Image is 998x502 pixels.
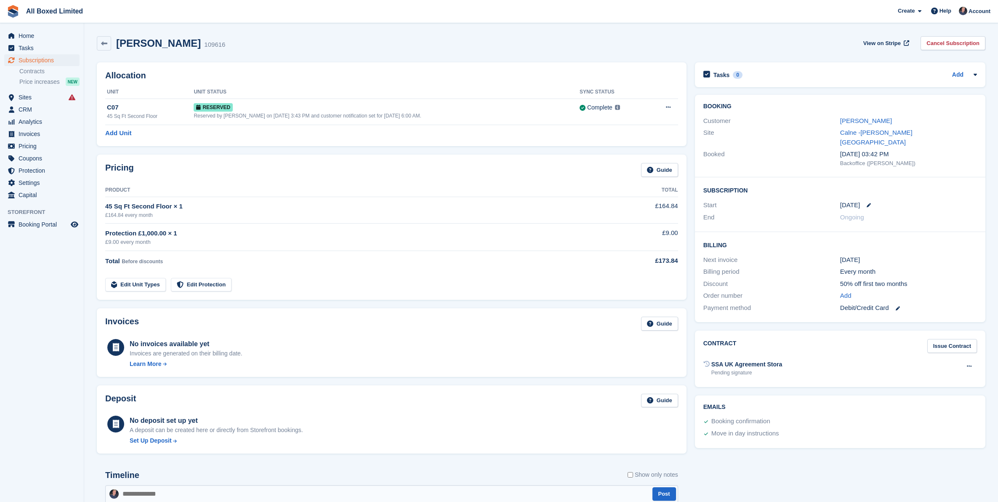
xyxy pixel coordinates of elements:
h2: Subscription [703,186,977,194]
span: Storefront [8,208,84,216]
img: Dan Goss [109,489,119,499]
span: Invoices [19,128,69,140]
div: Booking confirmation [711,417,770,427]
div: £173.84 [590,256,678,266]
th: Sync Status [580,85,648,99]
a: menu [4,91,80,103]
span: Before discounts [122,259,163,264]
a: Edit Unit Types [105,278,166,292]
td: £9.00 [590,224,678,251]
span: Home [19,30,69,42]
a: Cancel Subscription [921,36,985,50]
div: End [703,213,840,222]
span: Coupons [19,152,69,164]
h2: Timeline [105,470,139,480]
a: Add [840,291,852,301]
a: Preview store [69,219,80,230]
div: Set Up Deposit [130,436,172,445]
div: 109616 [204,40,225,50]
div: Debit/Credit Card [840,303,977,313]
div: Move in day instructions [711,429,779,439]
h2: Booking [703,103,977,110]
a: menu [4,128,80,140]
div: [DATE] [840,255,977,265]
div: [DATE] 03:42 PM [840,150,977,159]
span: Price increases [19,78,60,86]
th: Product [105,184,590,197]
a: View on Stripe [860,36,911,50]
span: Protection [19,165,69,176]
div: 45 Sq Ft Second Floor [107,112,194,120]
div: Invoices are generated on their billing date. [130,349,242,358]
a: menu [4,165,80,176]
div: 50% off first two months [840,279,977,289]
h2: Pricing [105,163,134,177]
a: menu [4,152,80,164]
div: Start [703,200,840,210]
div: Pending signature [711,369,782,376]
span: Analytics [19,116,69,128]
h2: Emails [703,404,977,411]
div: Customer [703,116,840,126]
h2: Invoices [105,317,139,331]
div: Reserved by [PERSON_NAME] on [DATE] 3:43 PM and customer notification set for [DATE] 6:00 AM. [194,112,580,120]
div: 0 [733,71,743,79]
a: Calne -[PERSON_NAME][GEOGRAPHIC_DATA] [840,129,913,146]
span: Create [898,7,915,15]
th: Unit [105,85,194,99]
span: Ongoing [840,214,864,221]
span: Sites [19,91,69,103]
span: Pricing [19,140,69,152]
div: Site [703,128,840,147]
div: Payment method [703,303,840,313]
a: Guide [641,163,678,177]
a: menu [4,54,80,66]
h2: Contract [703,339,737,353]
a: menu [4,42,80,54]
div: Order number [703,291,840,301]
i: Smart entry sync failures have occurred [69,94,75,101]
img: Dan Goss [959,7,967,15]
time: 2025-10-01 00:00:00 UTC [840,200,860,210]
a: menu [4,189,80,201]
div: Discount [703,279,840,289]
th: Unit Status [194,85,580,99]
div: £164.84 every month [105,211,590,219]
div: Booked [703,150,840,167]
div: £9.00 every month [105,238,590,246]
a: menu [4,30,80,42]
span: Reserved [194,103,233,112]
div: No invoices available yet [130,339,242,349]
a: Price increases NEW [19,77,80,86]
button: Post [652,487,676,501]
span: Total [105,257,120,264]
div: Every month [840,267,977,277]
p: A deposit can be created here or directly from Storefront bookings. [130,426,303,435]
a: menu [4,177,80,189]
input: Show only notes [628,470,633,479]
h2: Tasks [713,71,730,79]
span: Settings [19,177,69,189]
a: Add [952,70,963,80]
div: Learn More [130,360,161,368]
a: menu [4,140,80,152]
div: SSA UK Agreement Stora [711,360,782,369]
img: icon-info-grey-7440780725fd019a000dd9b08b2336e03edf1995a4989e88bcd33f0948082b44.svg [615,105,620,110]
div: Protection £1,000.00 × 1 [105,229,590,238]
div: Backoffice ([PERSON_NAME]) [840,159,977,168]
a: menu [4,116,80,128]
a: menu [4,219,80,230]
span: Account [969,7,990,16]
span: CRM [19,104,69,115]
a: Learn More [130,360,242,368]
div: Billing period [703,267,840,277]
a: All Boxed Limited [23,4,86,18]
div: 45 Sq Ft Second Floor × 1 [105,202,590,211]
div: NEW [66,77,80,86]
div: No deposit set up yet [130,416,303,426]
a: Guide [641,394,678,408]
a: Contracts [19,67,80,75]
div: C07 [107,103,194,112]
a: Add Unit [105,128,131,138]
a: Guide [641,317,678,331]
